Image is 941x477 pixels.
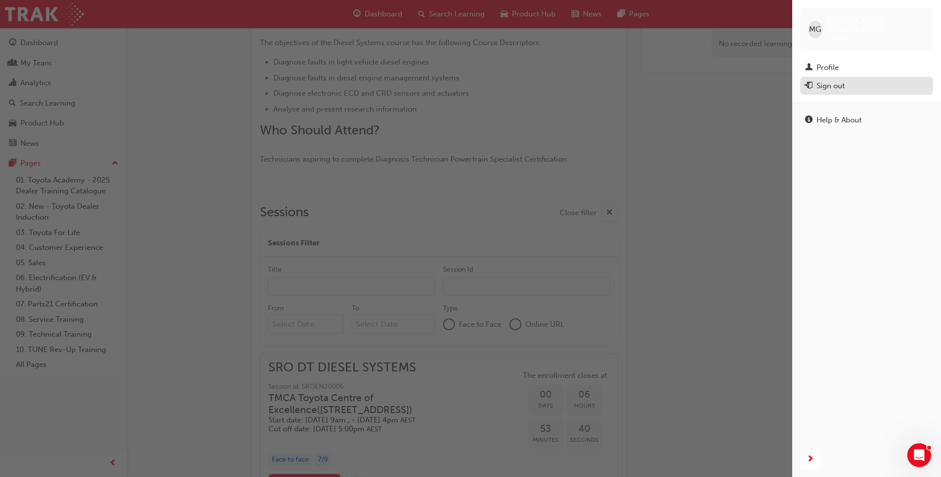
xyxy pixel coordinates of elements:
button: Sign out [800,77,933,95]
div: Help & About [816,115,862,126]
span: [PERSON_NAME] [PERSON_NAME] [826,16,925,34]
span: 314667 [826,34,849,43]
a: Profile [800,59,933,77]
span: MG [809,24,821,35]
div: Sign out [816,80,845,92]
span: info-icon [805,116,813,125]
div: Profile [816,62,839,73]
span: exit-icon [805,82,813,91]
span: next-icon [807,453,814,466]
span: man-icon [805,63,813,72]
iframe: Intercom live chat [907,443,931,467]
a: Help & About [800,111,933,129]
